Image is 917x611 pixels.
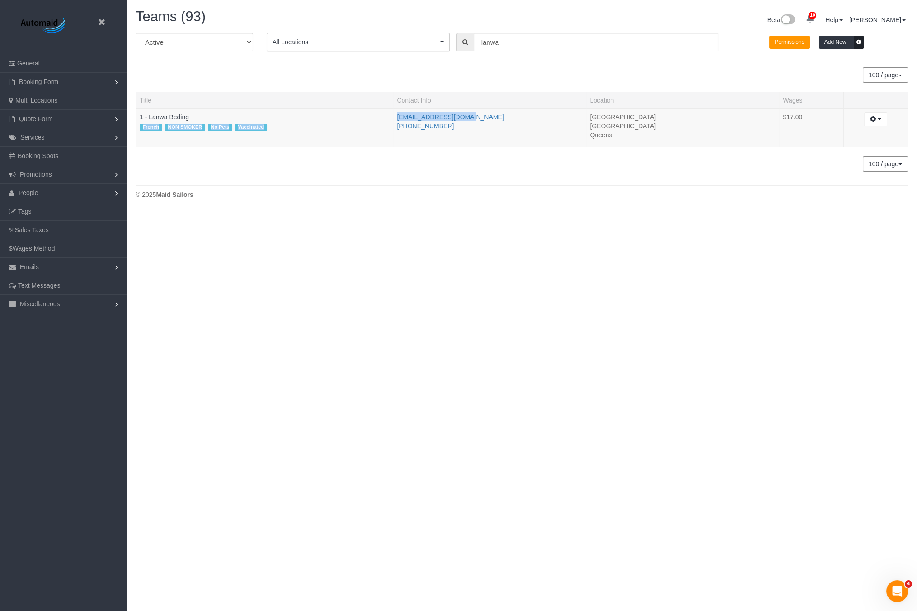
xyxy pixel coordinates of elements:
th: Contact Info [393,92,586,108]
button: 100 / page [863,156,908,172]
a: [PERSON_NAME] [849,16,906,23]
span: 10 [809,12,816,19]
img: New interface [780,14,795,26]
td: Location [586,108,779,147]
td: Wages [779,108,843,147]
span: No Pets [208,124,232,131]
span: NON SMOKER [165,124,205,131]
button: All Locations [267,33,450,51]
iframe: Intercom live chat [886,580,908,602]
span: Booking Spots [18,152,58,159]
span: All Locations [273,37,438,47]
span: French [140,124,162,131]
span: Quote Form [19,115,53,122]
a: [PHONE_NUMBER] [397,122,454,130]
span: Emails [20,263,39,271]
a: 10 [801,9,819,29]
button: Add New [819,36,864,49]
a: Beta [767,16,795,23]
span: Tags [18,208,32,215]
button: 100 / page [863,67,908,83]
span: General [17,60,40,67]
li: [GEOGRAPHIC_DATA] [590,121,775,131]
nav: Pagination navigation [863,156,908,172]
span: 4 [905,580,912,588]
span: Miscellaneous [20,300,60,308]
li: [GEOGRAPHIC_DATA] [590,112,775,121]
nav: Pagination navigation [863,67,908,83]
a: Help [825,16,843,23]
th: Location [586,92,779,108]
span: Teams (93) [136,9,206,24]
a: [EMAIL_ADDRESS][DOMAIN_NAME] [397,113,504,121]
span: Wages Method [13,245,55,252]
span: Text Messages [18,282,60,289]
span: Vaccinated [235,124,267,131]
span: People [19,189,38,196]
strong: Maid Sailors [156,191,193,198]
th: Title [136,92,393,108]
th: Wages [779,92,843,108]
button: Permissions [769,36,809,49]
div: Tags [140,121,389,133]
span: Services [20,134,45,141]
span: Multi Locations [15,97,57,104]
li: Queens [590,131,775,140]
img: Automaid Logo [16,16,72,36]
td: Title [136,108,393,147]
div: © 2025 [136,190,908,199]
td: Contact Info [393,108,586,147]
input: Enter the first 3 letters of the name to search [474,33,719,51]
span: Promotions [20,171,52,178]
span: Sales Taxes [14,226,48,233]
span: Booking Form [19,78,58,85]
a: 1 - Lanwa Beding [140,113,189,121]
